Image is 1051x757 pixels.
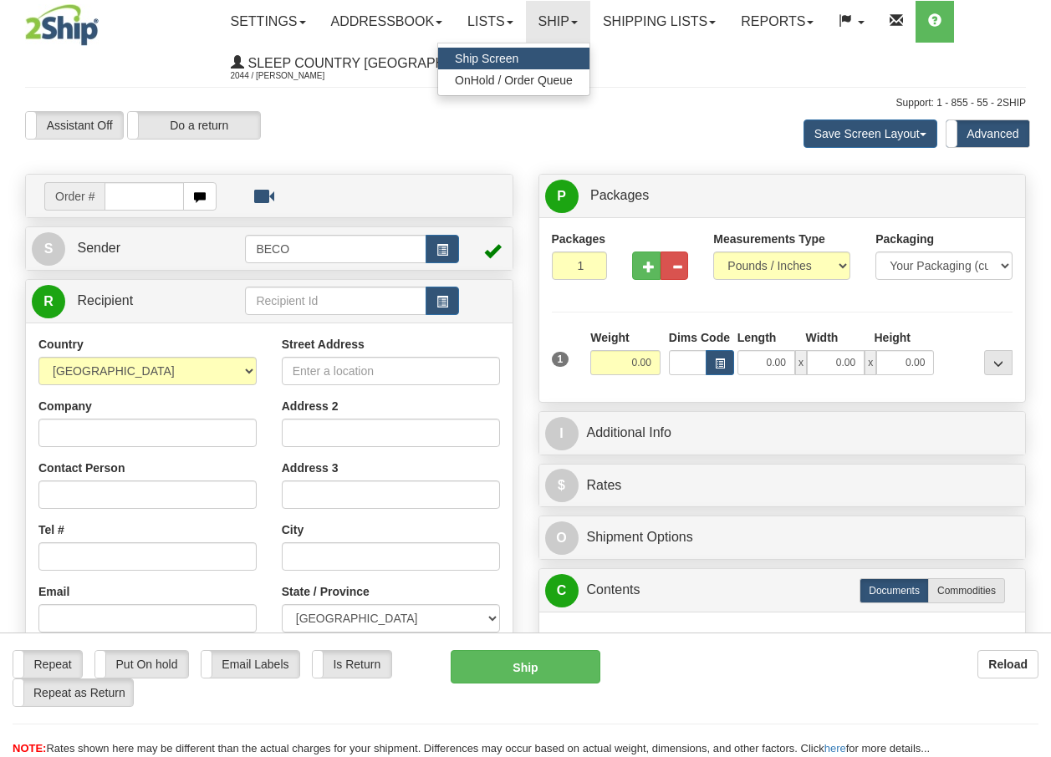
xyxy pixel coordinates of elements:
[245,287,426,315] input: Recipient Id
[282,583,370,600] label: State / Province
[128,112,260,139] label: Do a return
[438,69,589,91] a: OnHold / Order Queue
[988,658,1028,671] b: Reload
[737,329,777,346] label: Length
[806,329,839,346] label: Width
[38,460,125,476] label: Contact Person
[669,329,729,346] label: Dims Code
[202,651,299,678] label: Email Labels
[865,350,876,375] span: x
[38,521,64,538] label: Tel #
[282,521,304,538] label: City
[545,573,1020,607] a: CContents
[95,651,188,678] label: Put On hold
[552,231,606,247] label: Packages
[545,521,579,555] span: O
[578,625,885,656] th: Description
[25,96,1026,110] div: Support: 1 - 855 - 55 - 2SHIP
[977,650,1038,678] button: Reload
[77,241,120,255] span: Sender
[928,578,1005,603] label: Commodities
[795,350,807,375] span: x
[44,182,105,211] span: Order #
[319,1,456,43] a: Addressbook
[282,357,500,385] input: Enter a location
[552,352,569,367] span: 1
[875,231,934,247] label: Packaging
[874,329,911,346] label: Height
[38,336,84,353] label: Country
[32,231,245,266] a: S Sender
[728,1,826,43] a: Reports
[545,417,579,450] span: I
[1013,293,1049,464] iframe: chat widget
[218,1,319,43] a: Settings
[552,625,579,656] th: Nr
[590,188,649,202] span: Packages
[545,179,1020,213] a: P Packages
[713,231,825,247] label: Measurements Type
[526,1,590,43] a: Ship
[451,650,601,683] button: Ship
[231,68,356,84] span: 2044 / [PERSON_NAME]
[313,651,391,678] label: Is Return
[32,232,65,266] span: S
[32,285,65,318] span: R
[590,1,728,43] a: Shipping lists
[984,350,1013,375] div: ...
[545,521,1020,555] a: OShipment Options
[32,284,222,318] a: R Recipient
[545,469,1020,503] a: $Rates
[13,679,133,706] label: Repeat as Return
[38,398,92,414] label: Company
[590,329,629,346] label: Weight
[26,112,123,139] label: Assistant Off
[545,469,579,502] span: $
[455,52,518,65] span: Ship Screen
[245,235,426,263] input: Sender Id
[545,416,1020,450] a: IAdditional Info
[13,742,46,754] span: NOTE:
[282,336,365,353] label: Street Address
[824,742,846,754] a: here
[885,625,929,656] th: Value
[282,398,339,414] label: Address 2
[455,1,525,43] a: Lists
[545,180,579,213] span: P
[218,43,524,84] a: Sleep Country [GEOGRAPHIC_DATA] 2044 / [PERSON_NAME]
[455,74,573,87] span: OnHold / Order Queue
[77,293,133,307] span: Recipient
[545,574,579,607] span: C
[25,4,99,46] img: logo2044.jpg
[282,460,339,476] label: Address 3
[438,48,589,69] a: Ship Screen
[38,583,69,600] label: Email
[13,651,82,678] label: Repeat
[804,119,937,148] button: Save Screen Layout
[860,578,929,603] label: Documents
[946,120,1029,147] label: Advanced
[244,56,503,70] span: Sleep Country [GEOGRAPHIC_DATA]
